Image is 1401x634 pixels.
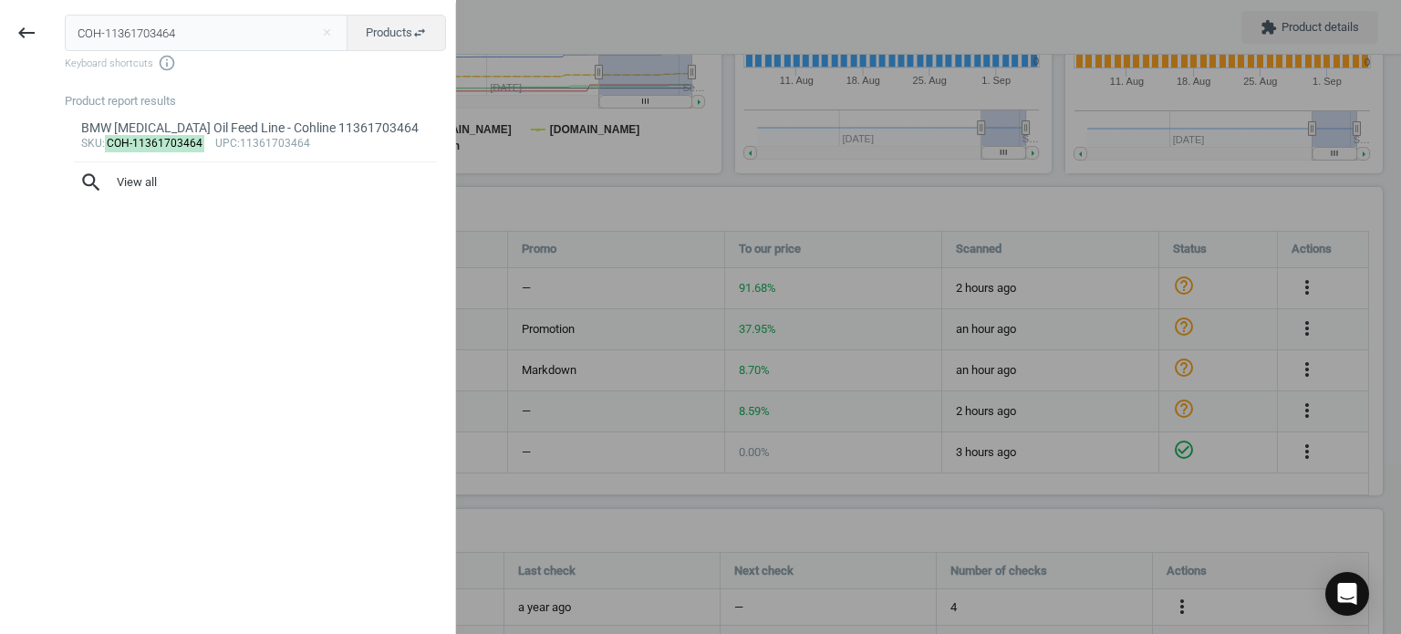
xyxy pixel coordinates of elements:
[81,137,102,150] span: sku
[347,15,446,51] button: Productsswap_horiz
[105,135,205,152] mark: COH-11361703464
[412,26,427,40] i: swap_horiz
[79,171,431,194] span: View all
[65,162,446,203] button: searchView all
[215,137,237,150] span: upc
[65,54,446,72] span: Keyboard shortcuts
[1325,572,1369,616] div: Open Intercom Messenger
[5,12,47,55] button: keyboard_backspace
[65,15,348,51] input: Enter the SKU or product name
[366,25,427,41] span: Products
[16,22,37,44] i: keyboard_backspace
[158,54,176,72] i: info_outline
[81,137,431,151] div: : :11361703464
[65,93,455,109] div: Product report results
[79,171,103,194] i: search
[313,25,340,41] button: Close
[81,120,431,137] div: BMW [MEDICAL_DATA] Oil Feed Line - Cohline 11361703464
